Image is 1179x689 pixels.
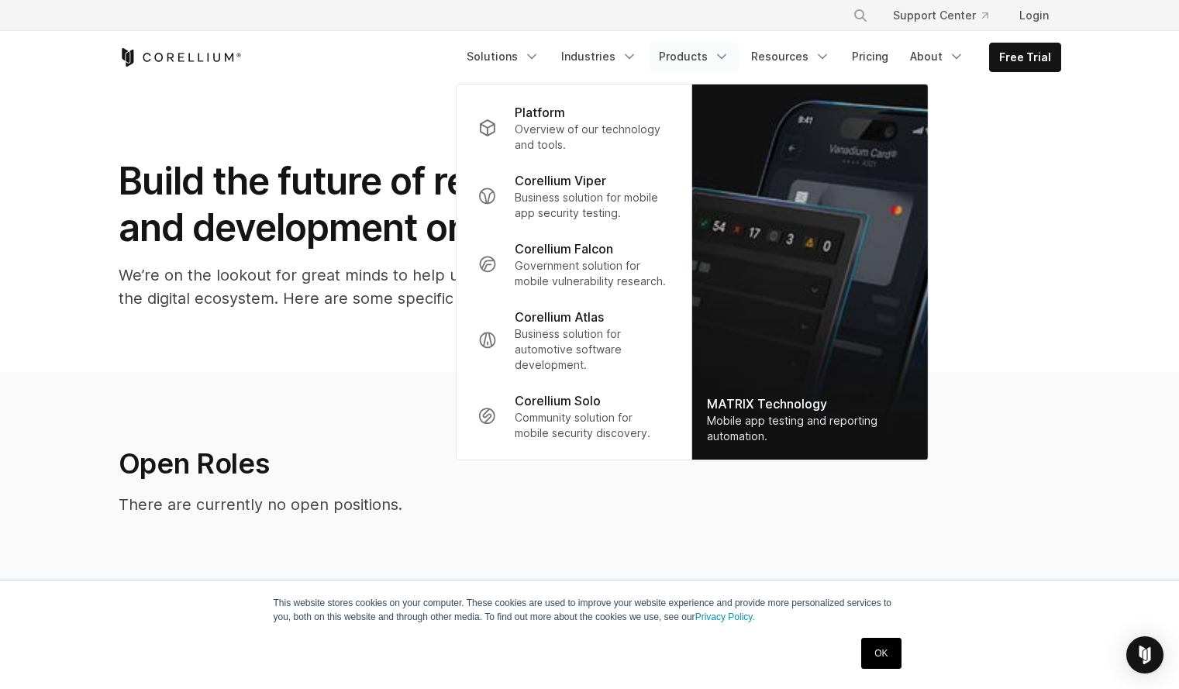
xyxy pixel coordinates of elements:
[515,239,613,258] p: Corellium Falcon
[457,43,1061,72] div: Navigation Menu
[881,2,1001,29] a: Support Center
[650,43,739,71] a: Products
[1007,2,1061,29] a: Login
[1126,636,1163,673] div: Open Intercom Messenger
[515,258,669,289] p: Government solution for mobile vulnerability research.
[691,84,927,460] a: MATRIX Technology Mobile app testing and reporting automation.
[515,410,669,441] p: Community solution for mobile security discovery.
[861,638,901,669] a: OK
[834,2,1061,29] div: Navigation Menu
[515,190,669,221] p: Business solution for mobile app security testing.
[901,43,974,71] a: About
[515,391,601,410] p: Corellium Solo
[465,230,681,298] a: Corellium Falcon Government solution for mobile vulnerability research.
[707,394,912,413] div: MATRIX Technology
[742,43,839,71] a: Resources
[515,308,604,326] p: Corellium Atlas
[465,162,681,230] a: Corellium Viper Business solution for mobile app security testing.
[846,2,874,29] button: Search
[843,43,898,71] a: Pricing
[695,611,755,622] a: Privacy Policy.
[465,382,681,450] a: Corellium Solo Community solution for mobile security discovery.
[119,493,818,516] p: There are currently no open positions.
[119,264,739,310] p: We’re on the lookout for great minds to help us deliver stellar experiences across the digital ec...
[119,158,739,251] h1: Build the future of research, testing and development on Arm.
[552,43,646,71] a: Industries
[515,103,565,122] p: Platform
[515,171,606,190] p: Corellium Viper
[707,413,912,444] div: Mobile app testing and reporting automation.
[457,43,549,71] a: Solutions
[465,298,681,382] a: Corellium Atlas Business solution for automotive software development.
[515,122,669,153] p: Overview of our technology and tools.
[990,43,1060,71] a: Free Trial
[515,326,669,373] p: Business solution for automotive software development.
[691,84,927,460] img: Matrix_WebNav_1x
[119,446,818,481] h2: Open Roles
[119,48,242,67] a: Corellium Home
[274,596,906,624] p: This website stores cookies on your computer. These cookies are used to improve your website expe...
[465,94,681,162] a: Platform Overview of our technology and tools.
